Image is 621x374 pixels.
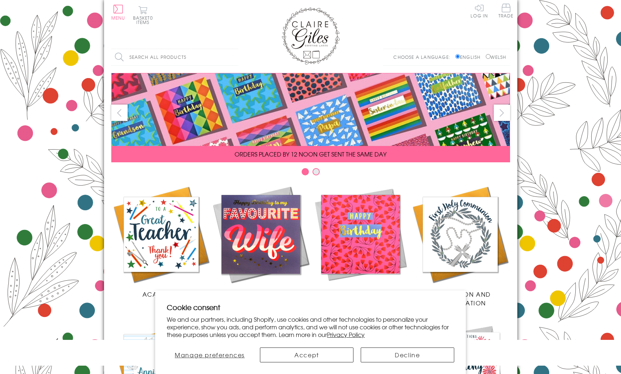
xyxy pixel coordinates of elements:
[111,168,510,179] div: Carousel Pagination
[486,54,506,60] label: Welsh
[455,54,484,60] label: English
[455,54,460,59] input: English
[393,54,454,60] p: Choose a language:
[311,184,410,298] a: Birthdays
[167,316,454,338] p: We and our partners, including Shopify, use cookies and other technologies to personalize your ex...
[282,7,340,65] img: Claire Giles Greetings Cards
[429,290,491,307] span: Communion and Confirmation
[167,302,454,312] h2: Cookie consent
[302,168,309,175] button: Carousel Page 1 (Current Slide)
[231,49,238,65] input: Search
[142,290,180,298] span: Academic
[111,5,125,20] button: Menu
[211,184,311,298] a: New Releases
[133,6,153,24] button: Basket0 items
[486,54,490,59] input: Welsh
[343,290,378,298] span: Birthdays
[235,150,386,158] span: ORDERS PLACED BY 12 NOON GET SENT THE SAME DAY
[498,4,514,18] span: Trade
[136,15,153,25] span: 0 items
[471,4,488,18] a: Log In
[111,49,238,65] input: Search all products
[167,347,253,362] button: Manage preferences
[260,347,353,362] button: Accept
[111,105,128,121] button: prev
[494,105,510,121] button: next
[361,347,454,362] button: Decline
[312,168,320,175] button: Carousel Page 2
[237,290,284,298] span: New Releases
[111,184,211,298] a: Academic
[498,4,514,19] a: Trade
[327,330,365,339] a: Privacy Policy
[111,15,125,21] span: Menu
[175,350,245,359] span: Manage preferences
[410,184,510,307] a: Communion and Confirmation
